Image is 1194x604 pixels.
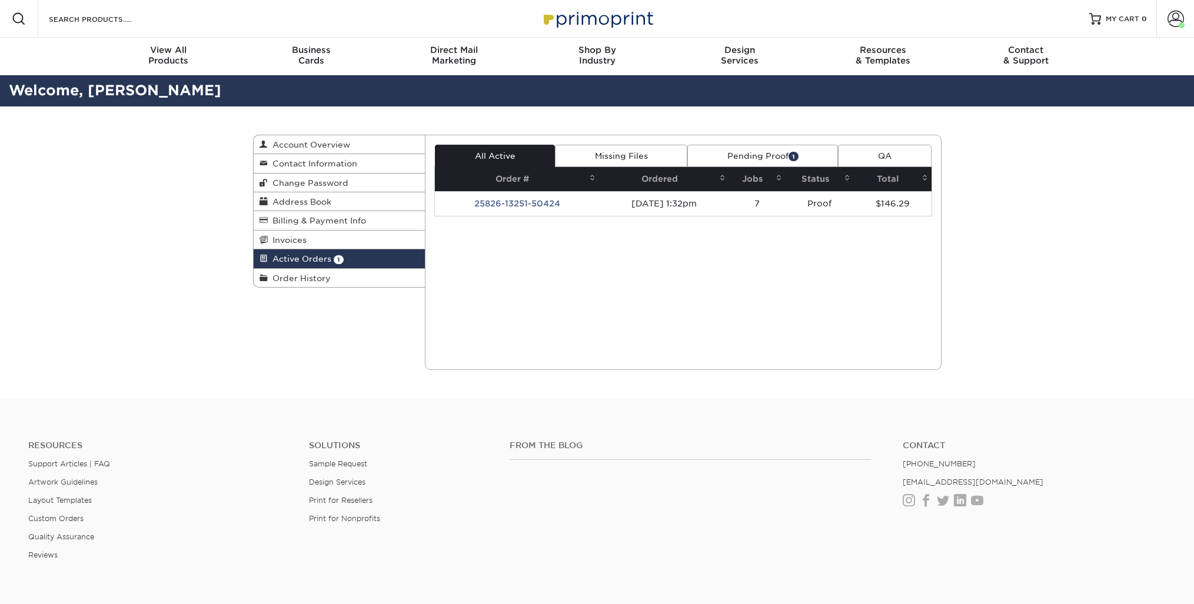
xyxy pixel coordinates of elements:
[435,191,599,216] td: 25826-13251-50424
[240,45,383,66] div: Cards
[268,254,331,263] span: Active Orders
[97,38,240,75] a: View AllProducts
[97,45,240,55] span: View All
[383,45,526,66] div: Marketing
[435,167,599,191] th: Order #
[309,496,372,505] a: Print for Resellers
[668,38,811,75] a: DesignServices
[334,255,344,264] span: 1
[729,167,786,191] th: Jobs
[268,216,366,225] span: Billing & Payment Info
[599,167,729,191] th: Ordered
[97,45,240,66] div: Products
[309,441,492,451] h4: Solutions
[903,441,1166,451] a: Contact
[811,45,954,55] span: Resources
[786,191,854,216] td: Proof
[687,145,838,167] a: Pending Proof1
[903,478,1043,486] a: [EMAIL_ADDRESS][DOMAIN_NAME]
[254,154,425,173] a: Contact Information
[309,459,367,468] a: Sample Request
[538,6,656,31] img: Primoprint
[954,45,1097,66] div: & Support
[599,191,729,216] td: [DATE] 1:32pm
[268,140,350,149] span: Account Overview
[510,441,871,451] h4: From the Blog
[526,38,668,75] a: Shop ByIndustry
[526,45,668,55] span: Shop By
[435,145,555,167] a: All Active
[854,191,931,216] td: $146.29
[28,459,110,468] a: Support Articles | FAQ
[838,145,931,167] a: QA
[240,38,383,75] a: BusinessCards
[254,135,425,154] a: Account Overview
[903,459,976,468] a: [PHONE_NUMBER]
[28,496,92,505] a: Layout Templates
[268,273,331,283] span: Order History
[254,211,425,230] a: Billing & Payment Info
[954,38,1097,75] a: Contact& Support
[268,235,307,245] span: Invoices
[28,532,94,541] a: Quality Assurance
[28,550,58,559] a: Reviews
[954,45,1097,55] span: Contact
[1106,14,1139,24] span: MY CART
[254,249,425,268] a: Active Orders 1
[254,269,425,287] a: Order History
[309,478,365,486] a: Design Services
[555,145,687,167] a: Missing Files
[811,38,954,75] a: Resources& Templates
[28,514,84,523] a: Custom Orders
[1142,15,1147,23] span: 0
[254,173,425,192] a: Change Password
[240,45,383,55] span: Business
[28,441,291,451] h4: Resources
[309,514,380,523] a: Print for Nonprofits
[254,231,425,249] a: Invoices
[28,478,98,486] a: Artwork Guidelines
[789,152,799,161] span: 1
[48,12,162,26] input: SEARCH PRODUCTS.....
[786,167,854,191] th: Status
[383,38,526,75] a: Direct MailMarketing
[254,192,425,211] a: Address Book
[268,159,357,168] span: Contact Information
[526,45,668,66] div: Industry
[668,45,811,66] div: Services
[854,167,931,191] th: Total
[268,178,348,188] span: Change Password
[668,45,811,55] span: Design
[811,45,954,66] div: & Templates
[729,191,786,216] td: 7
[383,45,526,55] span: Direct Mail
[268,197,331,206] span: Address Book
